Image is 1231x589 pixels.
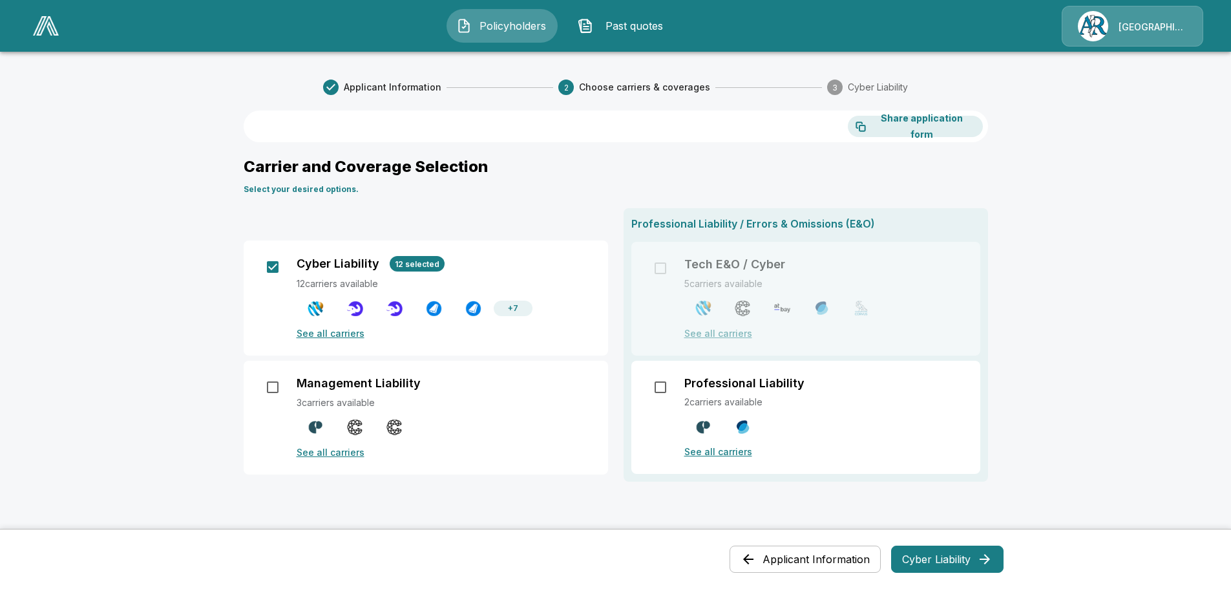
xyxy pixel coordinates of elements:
[579,81,710,94] span: Choose carriers & coverages
[386,301,403,317] img: Elpha
[684,445,965,458] p: See all carriers
[426,301,442,317] img: Cowbell
[730,546,881,573] button: Applicant Information
[456,18,472,34] img: Policyholders Icon
[1062,6,1203,47] a: Agency Icon[GEOGRAPHIC_DATA]/[PERSON_NAME]
[891,546,1004,573] button: Cyber Liability
[344,81,441,94] span: Applicant Information
[848,116,983,137] button: Share application form
[297,257,379,271] p: Cyber Liability
[832,83,837,92] text: 3
[508,303,518,314] p: + 7
[447,9,558,43] button: Policyholders IconPolicyholders
[386,419,403,435] img: Coalition
[684,376,805,391] p: Professional Liability
[390,259,445,269] span: 12 selected
[477,18,548,34] span: Policyholders
[244,155,988,178] p: Carrier and Coverage Selection
[297,327,593,340] p: See all carriers
[297,376,421,391] p: Management Liability
[297,445,593,459] p: See all carriers
[695,419,711,435] img: Counterpart
[631,216,980,231] p: Professional Liability / Errors & Omissions (E&O)
[33,16,59,36] img: AA Logo
[735,419,751,435] img: CFC
[465,301,481,317] img: Cowbell
[297,396,593,409] p: 3 carriers available
[564,83,569,92] text: 2
[848,81,908,94] span: Cyber Liability
[684,395,965,409] p: 2 carriers available
[308,301,324,317] img: Tokio Marine HCC
[347,301,363,317] img: Elpha
[1078,11,1108,41] img: Agency Icon
[578,18,593,34] img: Past quotes Icon
[1119,21,1187,34] p: [GEOGRAPHIC_DATA]/[PERSON_NAME]
[347,419,363,435] img: Coalition
[568,9,679,43] button: Past quotes IconPast quotes
[297,277,593,290] p: 12 carriers available
[308,419,324,435] img: Counterpart
[598,18,669,34] span: Past quotes
[244,184,988,195] p: Select your desired options.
